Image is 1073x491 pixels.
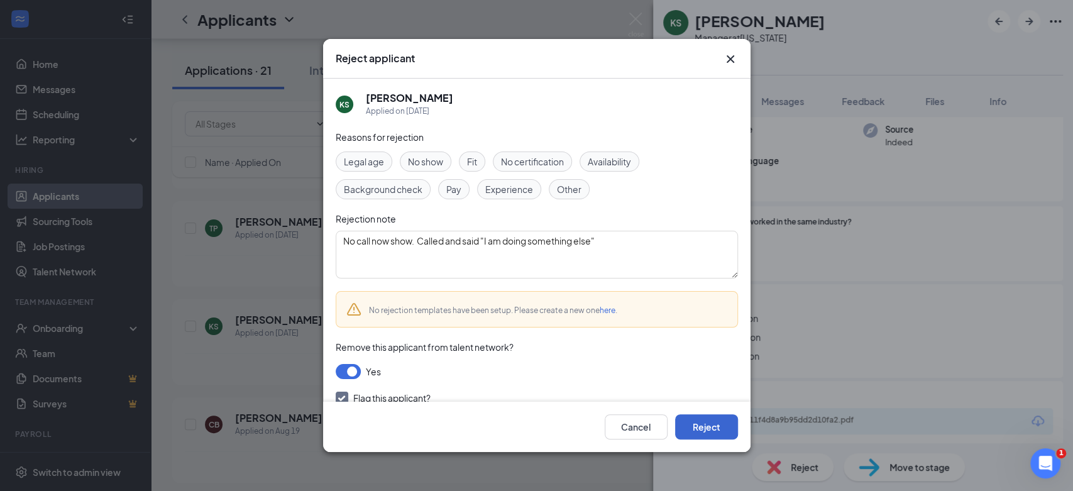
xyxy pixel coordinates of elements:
span: Legal age [344,155,384,168]
span: No rejection templates have been setup. Please create a new one . [369,306,617,315]
span: Reasons for rejection [336,131,424,143]
button: Cancel [605,414,668,439]
a: here [600,306,615,315]
span: Pay [446,182,461,196]
h5: [PERSON_NAME] [366,91,453,105]
textarea: No call now show. Called and said "I am doing something else" [336,231,738,279]
svg: Cross [723,52,738,67]
span: Availability [588,155,631,168]
svg: Warning [346,302,361,317]
h3: Reject applicant [336,52,415,65]
span: 1 [1056,448,1066,458]
iframe: Intercom live chat [1030,448,1060,478]
button: Close [723,52,738,67]
span: Yes [366,364,381,379]
span: Other [557,182,581,196]
span: Rejection note [336,213,396,224]
div: Applied on [DATE] [366,105,453,118]
span: Background check [344,182,422,196]
span: No show [408,155,443,168]
div: KS [339,99,349,110]
span: Fit [467,155,477,168]
span: Experience [485,182,533,196]
span: Remove this applicant from talent network? [336,341,514,353]
span: No certification [501,155,564,168]
button: Reject [675,414,738,439]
